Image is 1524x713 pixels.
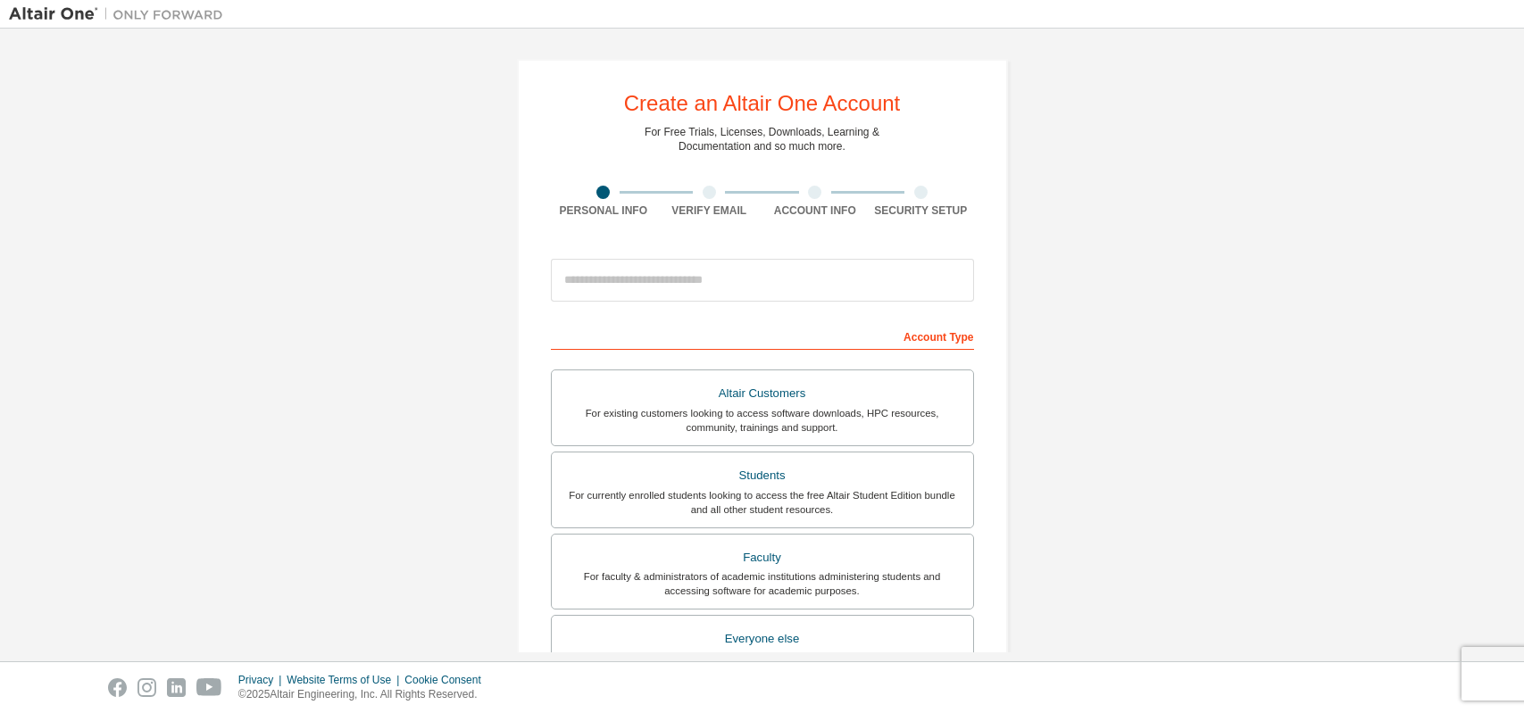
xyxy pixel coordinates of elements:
div: Website Terms of Use [287,673,404,687]
div: Security Setup [868,203,974,218]
div: For Free Trials, Licenses, Downloads, Learning & Documentation and so much more. [645,125,879,153]
img: linkedin.svg [167,678,186,697]
div: For individuals, businesses and everyone else looking to try Altair software and explore our prod... [562,651,962,680]
div: Personal Info [551,203,657,218]
div: Students [562,463,962,488]
div: Everyone else [562,626,962,651]
img: instagram.svg [137,678,156,697]
img: facebook.svg [108,678,127,697]
div: Account Info [762,203,869,218]
div: Faculty [562,545,962,570]
div: Privacy [238,673,287,687]
img: Altair One [9,5,232,23]
p: © 2025 Altair Engineering, Inc. All Rights Reserved. [238,687,492,702]
img: youtube.svg [196,678,222,697]
div: Cookie Consent [404,673,491,687]
div: Account Type [551,321,974,350]
div: For existing customers looking to access software downloads, HPC resources, community, trainings ... [562,406,962,435]
div: For faculty & administrators of academic institutions administering students and accessing softwa... [562,569,962,598]
div: Altair Customers [562,381,962,406]
div: Verify Email [656,203,762,218]
div: For currently enrolled students looking to access the free Altair Student Edition bundle and all ... [562,488,962,517]
div: Create an Altair One Account [624,93,901,114]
